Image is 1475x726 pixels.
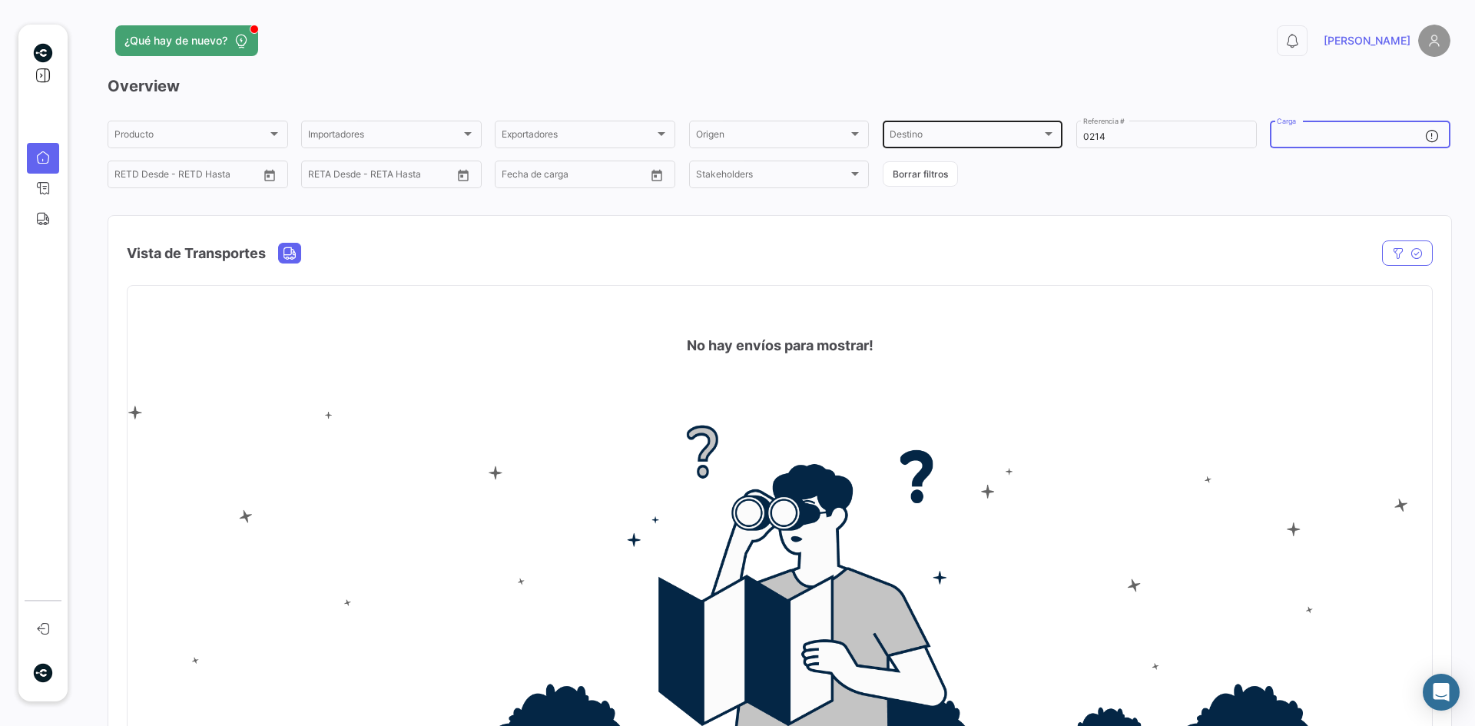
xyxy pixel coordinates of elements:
input: Hasta [153,171,221,182]
input: Hasta [540,171,608,182]
button: ¿Qué hay de nuevo? [115,25,258,56]
button: Open calendar [258,164,281,187]
input: Desde [114,171,142,182]
span: ¿Qué hay de nuevo? [124,33,227,48]
img: powered-by.png [33,43,53,63]
button: Borrar filtros [883,161,958,187]
input: Hasta [346,171,415,182]
img: placeholder-user.png [1418,25,1450,57]
button: Open calendar [452,164,475,187]
span: Stakeholders [696,171,849,182]
h4: No hay envíos para mostrar! [687,335,873,356]
span: Destino [890,131,1042,142]
span: Importadores [308,131,461,142]
span: Producto [114,131,267,142]
span: [PERSON_NAME] [1324,33,1410,48]
div: Abrir Intercom Messenger [1423,674,1460,711]
h3: Overview [108,75,1450,97]
span: Exportadores [502,131,655,142]
button: Open calendar [645,164,668,187]
input: Desde [308,171,336,182]
input: Desde [502,171,529,182]
span: Origen [696,131,849,142]
h4: Vista de Transportes [127,243,266,264]
button: Land [279,244,300,263]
